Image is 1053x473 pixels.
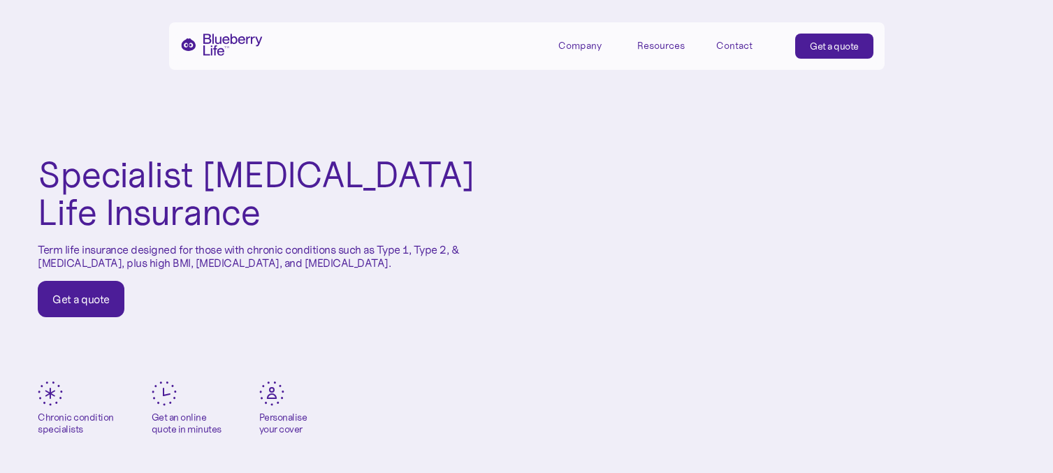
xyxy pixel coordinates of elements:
[637,40,685,52] div: Resources
[716,40,753,52] div: Contact
[52,292,110,306] div: Get a quote
[38,243,489,270] p: Term life insurance designed for those with chronic conditions such as Type 1, Type 2, & [MEDICAL...
[716,34,779,57] a: Contact
[558,40,602,52] div: Company
[259,412,307,435] div: Personalise your cover
[38,156,489,232] h1: Specialist [MEDICAL_DATA] Life Insurance
[38,281,124,317] a: Get a quote
[180,34,263,56] a: home
[795,34,873,59] a: Get a quote
[558,34,621,57] div: Company
[637,34,700,57] div: Resources
[38,412,114,435] div: Chronic condition specialists
[810,39,859,53] div: Get a quote
[152,412,222,435] div: Get an online quote in minutes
